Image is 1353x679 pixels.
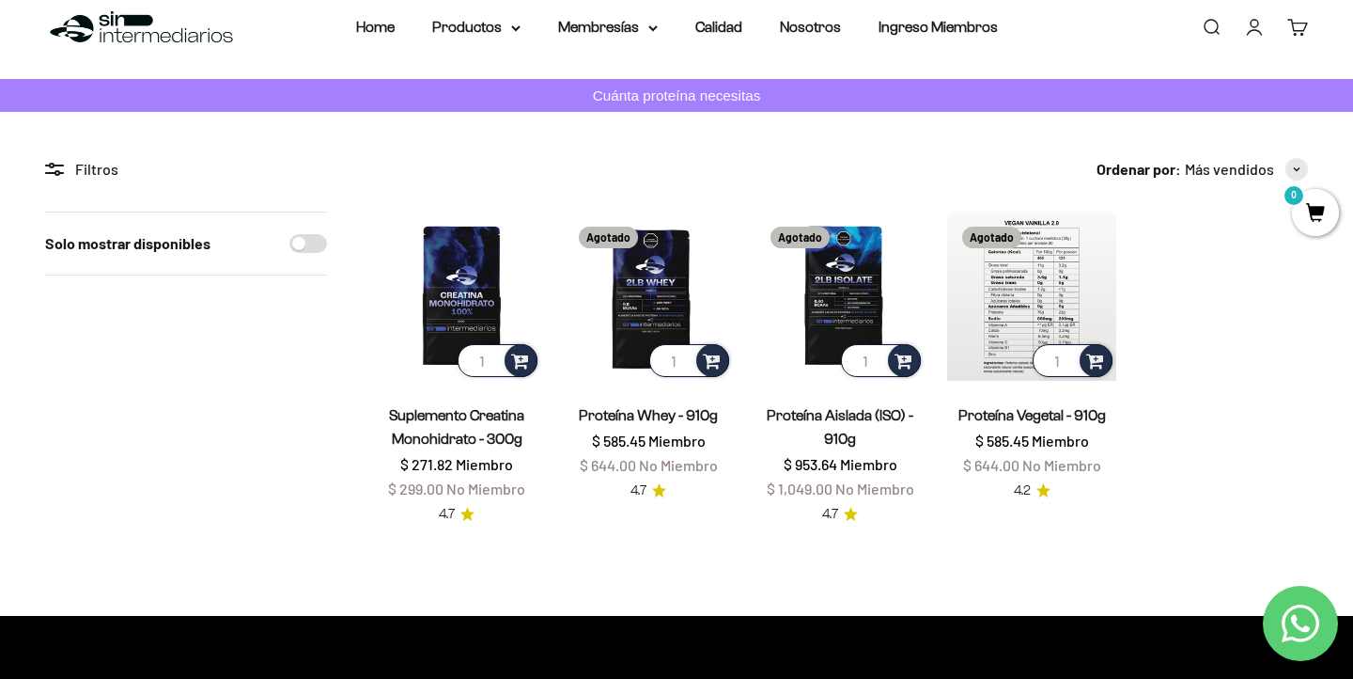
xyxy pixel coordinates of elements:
[432,15,521,39] summary: Productos
[1185,157,1274,182] span: Más vendidos
[1185,157,1308,182] button: Más vendidos
[400,455,453,473] span: $ 271.82
[639,456,718,474] span: No Miembro
[446,480,525,497] span: No Miembro
[840,455,897,473] span: Miembro
[630,481,646,501] span: 4.7
[879,19,998,35] a: Ingreso Miembros
[975,432,1029,450] span: $ 585.45
[1283,184,1305,207] mark: 0
[630,481,666,501] a: 4.74.7 de 5.0 estrellas
[45,231,210,256] label: Solo mostrar disponibles
[648,432,706,450] span: Miembro
[767,480,832,497] span: $ 1,049.00
[1292,204,1339,225] a: 0
[958,407,1106,423] a: Proteína Vegetal - 910g
[1032,432,1089,450] span: Miembro
[784,455,837,473] span: $ 953.64
[1022,456,1101,474] span: No Miembro
[579,407,718,423] a: Proteína Whey - 910g
[592,432,645,450] span: $ 585.45
[780,19,841,35] a: Nosotros
[1014,481,1031,501] span: 4.2
[947,212,1116,381] img: Proteína Vegetal - 910g
[356,19,395,35] a: Home
[45,157,327,182] div: Filtros
[588,84,766,107] p: Cuánta proteína necesitas
[822,504,838,525] span: 4.7
[389,407,524,447] a: Suplemento Creatina Monohidrato - 300g
[558,15,658,39] summary: Membresías
[1096,157,1181,182] span: Ordenar por:
[580,456,636,474] span: $ 644.00
[695,19,742,35] a: Calidad
[822,504,858,525] a: 4.74.7 de 5.0 estrellas
[439,504,474,525] a: 4.74.7 de 5.0 estrellas
[963,456,1019,474] span: $ 644.00
[439,504,455,525] span: 4.7
[1014,481,1050,501] a: 4.24.2 de 5.0 estrellas
[388,480,443,497] span: $ 299.00
[456,455,513,473] span: Miembro
[767,407,913,447] a: Proteína Aislada (ISO) - 910g
[835,480,914,497] span: No Miembro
